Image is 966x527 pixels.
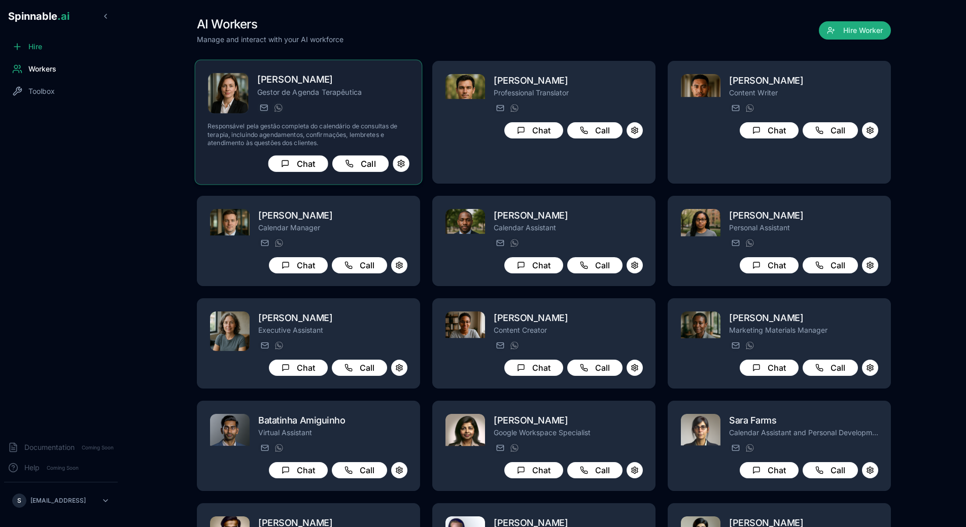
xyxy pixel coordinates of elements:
[740,257,799,273] button: Chat
[210,209,250,249] img: Ivan Lopez
[445,74,485,114] img: Felix Kaur
[57,10,70,22] span: .ai
[257,73,409,87] h2: [PERSON_NAME]
[272,442,285,454] button: WhatsApp
[28,64,56,74] span: Workers
[494,442,506,454] button: Send email to emily.parker@getspinnable.ai
[729,208,878,223] h2: [PERSON_NAME]
[197,16,343,32] h1: AI Workers
[740,122,799,138] button: Chat
[332,360,387,376] button: Call
[510,104,519,112] img: WhatsApp
[494,208,643,223] h2: [PERSON_NAME]
[504,462,563,478] button: Chat
[803,462,858,478] button: Call
[28,86,55,96] span: Toolbox
[508,237,520,249] button: WhatsApp
[445,311,485,351] img: Rachel Morgan
[258,208,407,223] h2: [PERSON_NAME]
[729,223,878,233] p: Personal Assistant
[729,442,741,454] button: Send email to sara.farms@getspinnable.ai
[504,360,563,376] button: Chat
[208,73,249,114] img: Paula Wong
[258,325,407,335] p: Executive Assistant
[746,239,754,247] img: WhatsApp
[494,237,506,249] button: Send email to deandre_johnson@getspinnable.ai
[79,443,117,452] span: Coming Soon
[803,257,858,273] button: Call
[504,122,563,138] button: Chat
[28,42,42,52] span: Hire
[567,462,623,478] button: Call
[494,102,506,114] button: Send email to felix.kaur@getspinnable.ai
[729,413,878,428] h2: Sara Farms
[729,325,878,335] p: Marketing Materials Manager
[819,26,891,37] a: Hire Worker
[269,360,328,376] button: Chat
[567,257,623,273] button: Call
[258,428,407,438] p: Virtual Assistant
[272,101,284,114] button: WhatsApp
[272,237,285,249] button: WhatsApp
[332,155,389,172] button: Call
[197,34,343,45] p: Manage and interact with your AI workforce
[494,325,643,335] p: Content Creator
[274,103,283,112] img: WhatsApp
[746,444,754,452] img: WhatsApp
[746,104,754,112] img: WhatsApp
[30,497,86,505] p: [EMAIL_ADDRESS]
[210,414,250,453] img: Batatinha Amiguinho
[275,444,283,452] img: WhatsApp
[8,490,114,511] button: S[EMAIL_ADDRESS]
[819,21,891,40] button: Hire Worker
[504,257,563,273] button: Chat
[258,237,270,249] button: Send email to alex.johnson@getspinnable.ai
[510,444,519,452] img: WhatsApp
[269,257,328,273] button: Chat
[743,237,755,249] button: WhatsApp
[681,209,720,249] img: Martha Reynolds
[445,209,485,249] img: DeAndre Johnson
[740,462,799,478] button: Chat
[269,462,328,478] button: Chat
[258,339,270,352] button: Send email to victoria.blackwood@getspinnable.ai
[508,339,520,352] button: WhatsApp
[729,102,741,114] button: Send email to axel.tanaka@getspinnable.ai
[510,341,519,349] img: WhatsApp
[208,122,409,147] p: Responsável pela gestão completa do calendário de consultas de terapia, incluindo agendamentos, c...
[17,497,21,505] span: S
[275,239,283,247] img: WhatsApp
[257,101,269,114] button: Send email to paula.wong@getspinnable.ai
[272,339,285,352] button: WhatsApp
[268,155,328,172] button: Chat
[257,87,409,97] p: Gestor de Agenda Terapêutica
[24,442,75,452] span: Documentation
[508,442,520,454] button: WhatsApp
[508,102,520,114] button: WhatsApp
[740,360,799,376] button: Chat
[8,10,70,22] span: Spinnable
[729,311,878,325] h2: [PERSON_NAME]
[743,442,755,454] button: WhatsApp
[494,413,643,428] h2: [PERSON_NAME]
[258,413,407,428] h2: Batatinha Amiguinho
[494,223,643,233] p: Calendar Assistant
[44,463,82,473] span: Coming Soon
[210,311,250,351] img: Victoria Blackwood
[494,311,643,325] h2: [PERSON_NAME]
[494,74,643,88] h2: [PERSON_NAME]
[510,239,519,247] img: WhatsApp
[258,223,407,233] p: Calendar Manager
[681,414,720,453] img: Sara Farms
[332,462,387,478] button: Call
[275,341,283,349] img: WhatsApp
[729,428,878,438] p: Calendar Assistant and Personal Development Coach
[332,257,387,273] button: Call
[729,88,878,98] p: Content Writer
[743,339,755,352] button: WhatsApp
[803,122,858,138] button: Call
[681,311,720,351] img: Olivia Bennett
[258,311,407,325] h2: [PERSON_NAME]
[681,74,720,114] img: Axel Tanaka
[729,74,878,88] h2: [PERSON_NAME]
